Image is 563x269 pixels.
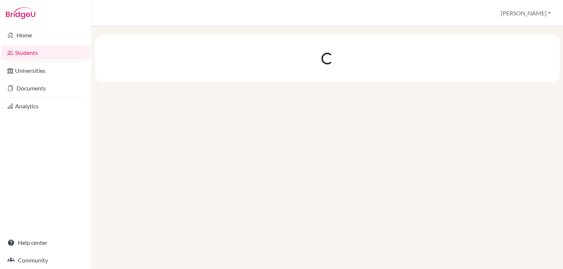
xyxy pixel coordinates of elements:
button: [PERSON_NAME] [497,6,554,20]
a: Help center [1,235,90,250]
a: Documents [1,81,90,96]
a: Students [1,45,90,60]
a: Analytics [1,99,90,113]
img: Bridge-U [6,7,35,19]
a: Home [1,28,90,42]
a: Universities [1,63,90,78]
a: Community [1,253,90,268]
